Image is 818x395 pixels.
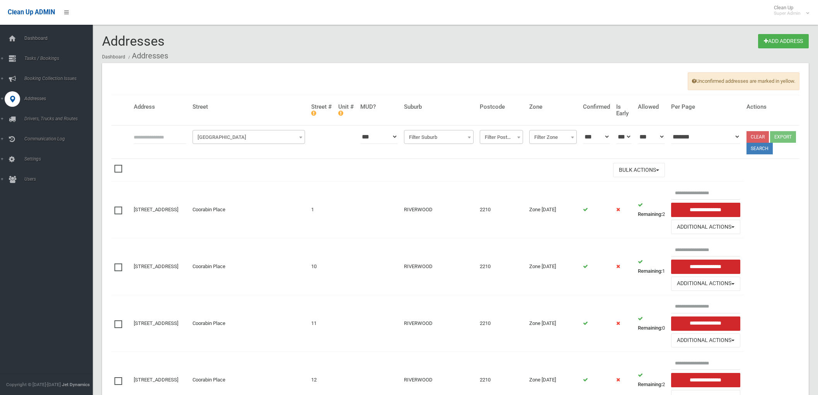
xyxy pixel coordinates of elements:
span: Clean Up ADMIN [8,9,55,16]
a: [STREET_ADDRESS] [134,377,178,383]
a: Clear [746,131,769,143]
td: 11 [308,295,335,352]
td: 1 [308,181,335,238]
span: Filter Zone [531,132,575,143]
span: Tasks / Bookings [22,56,99,61]
h4: MUD? [360,104,398,110]
li: Addresses [126,49,168,63]
td: 2210 [477,181,526,238]
span: Filter Suburb [406,132,472,143]
h4: Unit # [338,104,354,116]
td: 0 [635,295,668,352]
h4: Allowed [638,104,665,110]
span: Drivers, Trucks and Routes [22,116,99,121]
span: Unconfirmed addresses are marked in yellow. [688,72,799,90]
td: Zone [DATE] [526,238,580,295]
button: Additional Actions [671,220,740,234]
button: Additional Actions [671,277,740,291]
td: Coorabin Place [189,295,308,352]
button: Search [746,143,773,154]
td: 2210 [477,238,526,295]
td: Coorabin Place [189,181,308,238]
span: Clean Up [770,5,808,16]
span: Filter Street [194,132,303,143]
span: Addresses [102,33,165,49]
a: [STREET_ADDRESS] [134,263,178,269]
strong: Remaining: [638,381,662,387]
strong: Remaining: [638,268,662,274]
td: RIVERWOOD [401,181,477,238]
span: Addresses [22,96,99,101]
td: Coorabin Place [189,238,308,295]
h4: Street [193,104,305,110]
strong: Remaining: [638,211,662,217]
span: Filter Street [193,130,305,144]
td: RIVERWOOD [401,238,477,295]
h4: Zone [529,104,577,110]
button: Export [770,131,796,143]
a: [STREET_ADDRESS] [134,320,178,326]
h4: Street # [311,104,332,116]
td: 2210 [477,295,526,352]
h4: Per Page [671,104,740,110]
span: Communication Log [22,136,99,142]
button: Additional Actions [671,333,740,348]
strong: Remaining: [638,325,662,331]
a: [STREET_ADDRESS] [134,207,178,212]
span: Settings [22,156,99,162]
h4: Postcode [480,104,523,110]
span: Filter Zone [529,130,577,144]
h4: Confirmed [583,104,610,110]
span: Booking Collection Issues [22,76,99,81]
td: 1 [635,238,668,295]
td: Zone [DATE] [526,181,580,238]
h4: Actions [746,104,796,110]
td: RIVERWOOD [401,295,477,352]
span: Copyright © [DATE]-[DATE] [6,382,61,387]
h4: Suburb [404,104,474,110]
span: Users [22,176,99,182]
h4: Is Early [616,104,631,116]
small: Super Admin [774,10,801,16]
span: Filter Postcode [482,132,521,143]
button: Bulk Actions [613,163,665,177]
a: Add Address [758,34,809,48]
span: Filter Postcode [480,130,523,144]
td: 2 [635,181,668,238]
span: Dashboard [22,36,99,41]
span: Filter Suburb [404,130,474,144]
strong: Jet Dynamics [62,382,90,387]
td: 10 [308,238,335,295]
a: Dashboard [102,54,125,60]
td: Zone [DATE] [526,295,580,352]
h4: Address [134,104,186,110]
